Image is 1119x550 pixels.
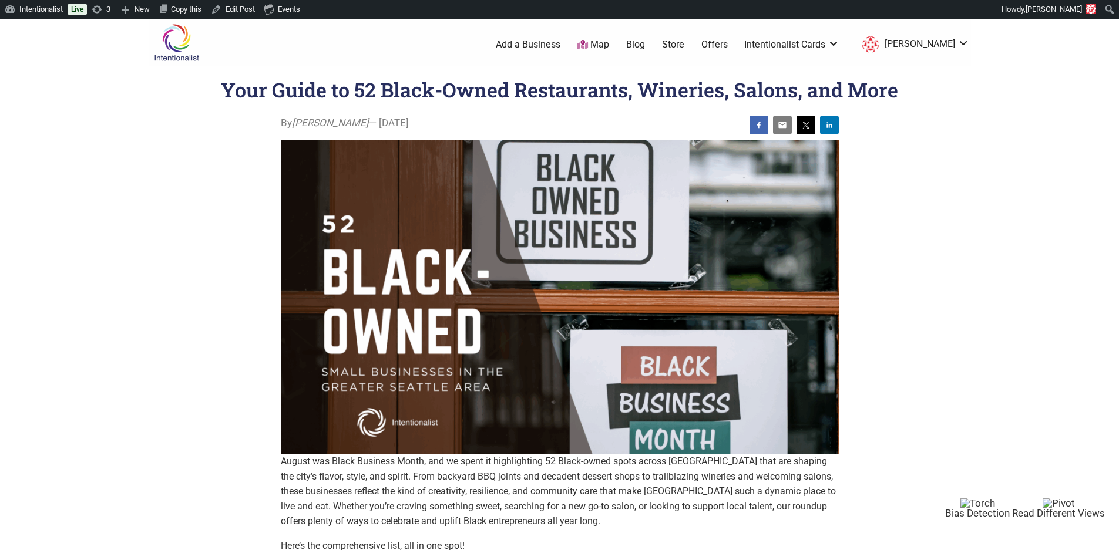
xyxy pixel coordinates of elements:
[856,34,969,55] a: [PERSON_NAME]
[68,4,87,15] a: Live
[221,76,898,103] h1: Your Guide to 52 Black-Owned Restaurants, Wineries, Salons, and More
[496,38,560,51] a: Add a Business
[281,116,409,131] span: By — [DATE]
[945,507,1010,519] span: Bias Detection
[1012,507,1105,519] span: Read Different Views
[825,120,834,130] img: linkedin sharing button
[801,120,811,130] img: twitter sharing button
[701,38,728,51] a: Offers
[626,38,645,51] a: Blog
[1012,498,1105,518] button: Pivot Read Different Views
[1026,5,1082,14] span: [PERSON_NAME]
[577,38,609,52] a: Map
[292,117,369,129] i: [PERSON_NAME]
[960,498,995,508] img: Torch
[856,34,969,55] li: Sarah-Studer
[281,454,839,529] p: August was Black Business Month, and we spent it highlighting 52 Black-owned spots across [GEOGRA...
[149,23,204,62] img: Intentionalist
[754,120,764,130] img: facebook sharing button
[945,498,1010,518] button: Torch Bias Detection
[744,38,839,51] a: Intentionalist Cards
[778,120,787,130] img: email sharing button
[662,38,684,51] a: Store
[1043,498,1075,508] img: Pivot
